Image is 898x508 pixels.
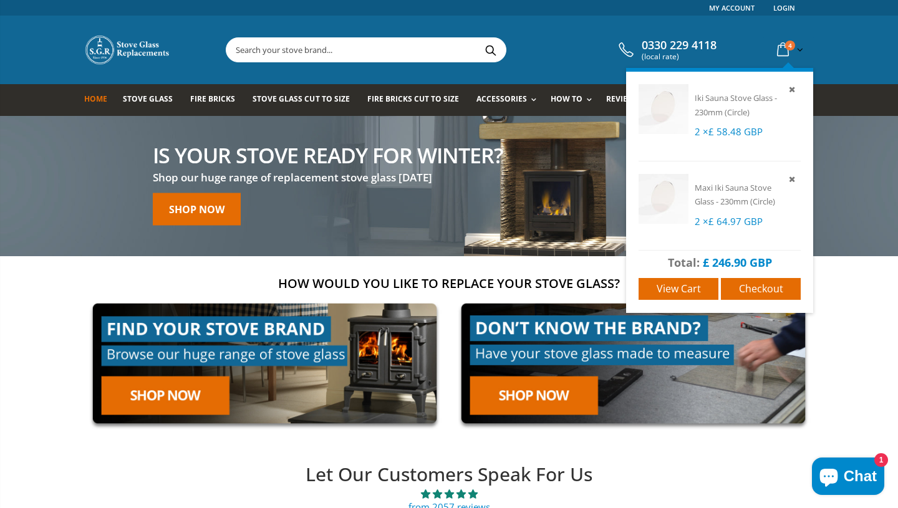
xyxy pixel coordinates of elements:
[84,93,107,104] span: Home
[695,182,775,208] a: Maxi Iki Sauna Stove Glass - 230mm (Circle)
[253,84,359,116] a: Stove Glass Cut To Size
[695,92,777,118] a: Iki Sauna Stove Glass - 230mm (Circle)
[551,84,598,116] a: How To
[721,278,801,300] a: Checkout
[84,34,171,65] img: Stove Glass Replacement
[476,84,543,116] a: Accessories
[476,93,527,104] span: Accessories
[153,145,503,166] h2: Is your stove ready for winter?
[153,171,503,185] h3: Shop our huge range of replacement stove glass [DATE]
[708,215,763,228] span: £ 64.97 GBP
[606,93,639,104] span: Reviews
[668,255,700,270] span: Total:
[90,487,808,501] span: 4.89 stars
[606,84,649,116] a: Reviews
[639,278,718,300] a: View cart
[695,215,763,228] span: 2 ×
[367,84,468,116] a: Fire Bricks Cut To Size
[551,93,582,104] span: How To
[786,172,801,186] a: Remove item
[153,193,241,226] a: Shop now
[123,84,182,116] a: Stove Glass
[808,458,888,498] inbox-online-store-chat: Shopify online store chat
[703,255,772,270] span: £ 246.90 GBP
[642,39,717,52] span: 0330 229 4118
[708,125,763,138] span: £ 58.48 GBP
[657,282,701,295] span: View cart
[190,93,235,104] span: Fire Bricks
[367,93,459,104] span: Fire Bricks Cut To Size
[739,282,783,295] span: Checkout
[616,39,717,61] a: 0330 229 4118 (local rate)
[84,295,445,433] img: find-your-brand-cta_9b334d5d-5c94-48ed-825f-d7972bbdebd0.jpg
[476,38,505,62] button: Search
[639,174,688,224] img: Maxi Iki Sauna Stove Glass - 230mm (Circle)
[786,82,801,97] a: Remove item
[772,37,806,62] a: 4
[695,125,763,138] span: 2 ×
[123,93,173,104] span: Stove Glass
[453,295,814,433] img: made-to-measure-cta_2cd95ceb-d519-4648-b0cf-d2d338fdf11f.jpg
[639,84,688,134] img: Iki Sauna Stove Glass - 230mm (Circle)
[190,84,244,116] a: Fire Bricks
[90,462,808,487] h2: Let Our Customers Speak For Us
[84,275,814,292] h2: How would you like to replace your stove glass?
[785,41,795,50] span: 4
[253,93,349,104] span: Stove Glass Cut To Size
[226,38,645,62] input: Search your stove brand...
[84,84,117,116] a: Home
